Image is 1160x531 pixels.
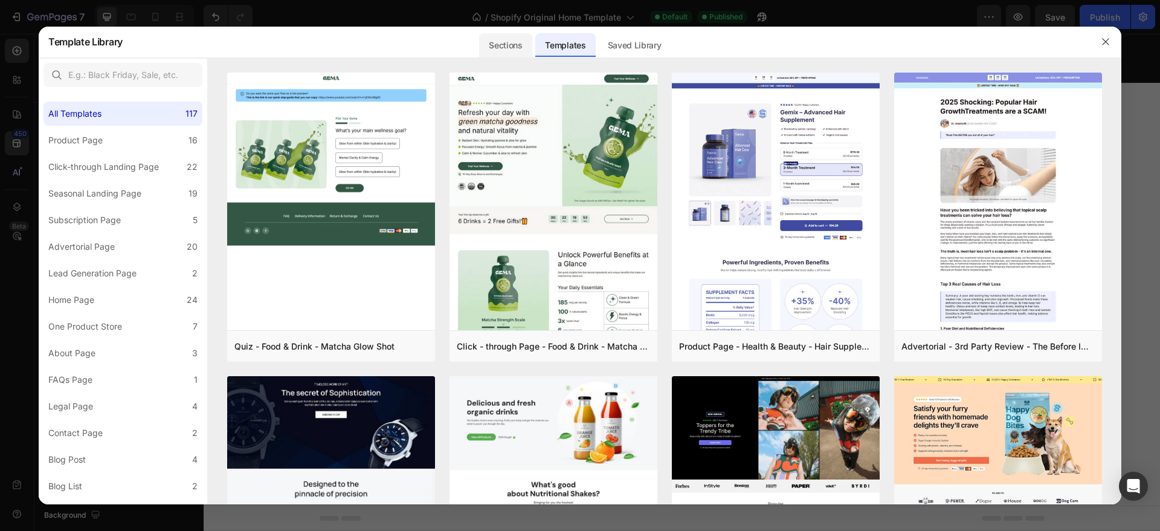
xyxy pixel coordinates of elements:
[1119,472,1148,501] div: Open Intercom Messenger
[598,33,671,57] div: Saved Library
[234,339,395,354] div: Quiz - Food & Drink - Matcha Glow Shot
[48,160,159,174] div: Click-through Landing Page
[553,16,567,33] div: 00
[348,396,421,409] div: Choose templates
[192,346,198,360] div: 3
[466,67,491,91] img: gempages_579912371095470852-91ecbe8f-00c7-40a1-9445-09b0fe461e59.svg
[679,339,872,354] div: Product Page - Health & Beauty - Hair Supplement
[48,266,137,281] div: Lead Generation Page
[760,261,813,275] button: AI Content
[302,25,345,35] span: COZY 30!
[532,396,605,409] div: Add blank section
[48,373,92,387] div: FAQs Page
[48,293,94,307] div: Home Page
[48,479,82,494] div: Blog List
[443,396,506,409] div: Generate layout
[442,411,506,422] span: from URL or image
[582,16,596,33] div: 11
[347,25,352,35] span: ”
[187,160,198,174] div: 22
[48,452,86,467] div: Blog Post
[187,293,198,307] div: 24
[400,127,556,137] span: Niet goed? Geld terug binnen 14 dagen”
[188,186,198,201] div: 19
[523,411,613,422] span: then drag & drop elements
[48,399,93,414] div: Legal Page
[479,33,532,57] div: Sections
[901,339,1095,354] div: Advertorial - 3rd Party Review - The Before Image - Hair Supplement
[675,262,752,273] p: Create Theme Section
[612,262,652,273] div: Section 13
[48,239,115,254] div: Advertorial Page
[48,213,121,227] div: Subscription Page
[611,16,625,33] div: 29
[48,426,103,440] div: Contact Page
[640,16,654,33] div: 54
[401,243,577,259] p: [EMAIL_ADDRESS][DOMAIN_NAME]
[48,319,122,334] div: One Product Store
[343,411,425,422] span: inspired by CRO experts
[48,186,141,201] div: Seasonal Landing Page
[193,319,198,334] div: 7
[193,213,198,227] div: 5
[155,19,267,29] span: “Najaar Sale is gestart 🍂”
[454,311,518,321] div: Drop element here
[48,346,95,360] div: About Page
[378,197,578,218] div: Hulp nodig?.
[696,19,765,29] span: Shop Herfst Sale
[194,373,198,387] div: 1
[188,133,198,148] div: 16
[192,399,198,414] div: 4
[192,266,198,281] div: 2
[535,33,595,57] div: Templates
[48,26,123,57] h2: Template Library
[449,370,507,382] span: Add section
[43,63,202,87] input: E.g.: Black Friday, Sale, etc.
[457,339,650,354] div: Click - through Page - Food & Drink - Matcha Glow Shot
[48,133,103,148] div: Product Page
[192,479,198,494] div: 2
[187,239,198,254] div: 20
[185,106,198,121] div: 117
[681,16,780,33] button: <p><span style="color:rgb(0,0,0);font-size:medium;">Shop Herfst Sale</span></p>
[227,73,435,246] img: quiz-1.png
[48,106,101,121] div: All Templates
[192,452,198,467] div: 4
[192,426,198,440] div: 2
[298,13,498,36] span: Maak je huis extra cozy – 30% korting met code :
